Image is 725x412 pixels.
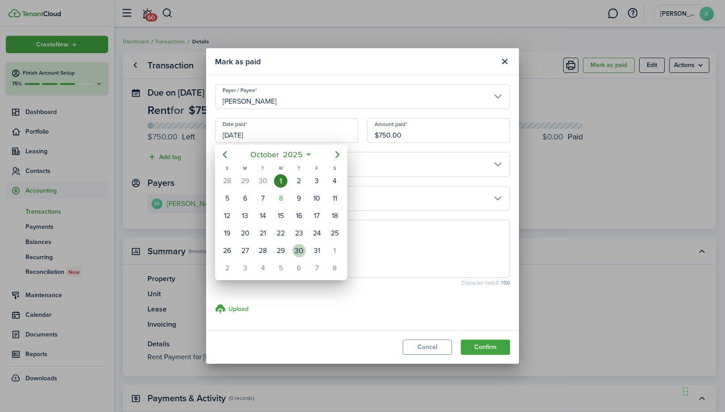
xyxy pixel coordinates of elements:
div: Saturday, October 18, 2025 [328,209,341,223]
div: Monday, September 29, 2025 [238,174,252,188]
div: Monday, November 3, 2025 [238,261,252,275]
div: Tuesday, November 4, 2025 [256,261,270,275]
div: Friday, November 7, 2025 [310,261,324,275]
div: Monday, October 27, 2025 [238,244,252,257]
div: Monday, October 13, 2025 [238,209,252,223]
div: Wednesday, October 15, 2025 [274,209,287,223]
div: Thursday, October 9, 2025 [292,192,306,205]
div: Tuesday, October 28, 2025 [256,244,270,257]
span: October [249,147,281,163]
div: Wednesday, November 5, 2025 [274,261,287,275]
div: Tuesday, October 14, 2025 [256,209,270,223]
div: Saturday, October 11, 2025 [328,192,341,205]
div: Tuesday, October 7, 2025 [256,192,270,205]
span: 2025 [281,147,305,163]
div: F [308,164,326,172]
div: Friday, October 3, 2025 [310,174,324,188]
div: Monday, October 6, 2025 [238,192,252,205]
div: Thursday, October 30, 2025 [292,244,306,257]
div: Sunday, October 5, 2025 [220,192,234,205]
div: Thursday, November 6, 2025 [292,261,306,275]
div: Saturday, November 1, 2025 [328,244,341,257]
div: T [254,164,272,172]
mbsc-button: Next page [329,146,346,164]
div: Wednesday, October 29, 2025 [274,244,287,257]
div: Sunday, October 26, 2025 [220,244,234,257]
div: Friday, October 31, 2025 [310,244,324,257]
div: Sunday, November 2, 2025 [220,261,234,275]
div: S [326,164,344,172]
div: Sunday, October 12, 2025 [220,209,234,223]
div: Thursday, October 16, 2025 [292,209,306,223]
div: Thursday, October 2, 2025 [292,174,306,188]
mbsc-button: Previous page [216,146,234,164]
div: Friday, October 17, 2025 [310,209,324,223]
div: Sunday, September 28, 2025 [220,174,234,188]
div: T [290,164,308,172]
div: Tuesday, October 21, 2025 [256,227,270,240]
div: Friday, October 24, 2025 [310,227,324,240]
div: Thursday, October 23, 2025 [292,227,306,240]
div: Sunday, October 19, 2025 [220,227,234,240]
div: Tuesday, September 30, 2025 [256,174,270,188]
div: Wednesday, October 22, 2025 [274,227,287,240]
div: Saturday, November 8, 2025 [328,261,341,275]
div: Monday, October 20, 2025 [238,227,252,240]
div: Saturday, October 25, 2025 [328,227,341,240]
div: W [272,164,290,172]
div: Friday, October 10, 2025 [310,192,324,205]
div: S [218,164,236,172]
div: Today, Wednesday, October 8, 2025 [274,192,287,205]
div: M [236,164,254,172]
div: Wednesday, October 1, 2025 [274,174,287,188]
div: Saturday, October 4, 2025 [328,174,341,188]
mbsc-button: October2025 [245,147,308,163]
